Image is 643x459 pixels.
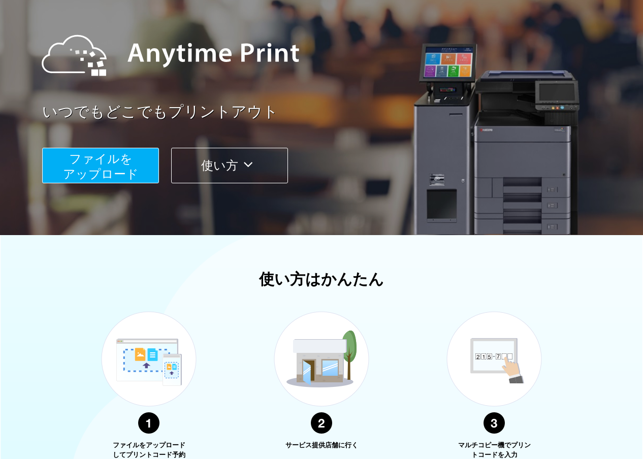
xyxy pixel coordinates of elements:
button: 使い方 [171,148,288,183]
p: サービス提供店舗に行く [283,441,360,450]
button: ファイルを​​アップロード [42,148,159,183]
span: ファイルを ​​アップロード [63,152,139,181]
a: いつでもどこでもプリントアウト [42,101,626,123]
